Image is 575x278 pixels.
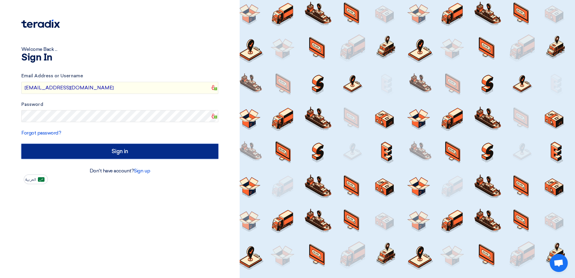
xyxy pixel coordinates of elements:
img: Teradix logo [21,20,60,28]
h1: Sign In [21,53,218,63]
span: العربية [25,178,36,182]
button: العربية [24,175,48,184]
div: Welcome Back ... [21,46,218,53]
a: Forgot password? [21,130,61,136]
a: Open chat [550,254,568,272]
img: ar-AR.png [38,177,45,182]
label: Password [21,101,218,108]
input: Sign in [21,144,218,159]
label: Email Address or Username [21,73,218,79]
div: Don't have account? [21,167,218,175]
a: Sign up [134,168,150,174]
input: Enter your business email or username [21,82,218,94]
